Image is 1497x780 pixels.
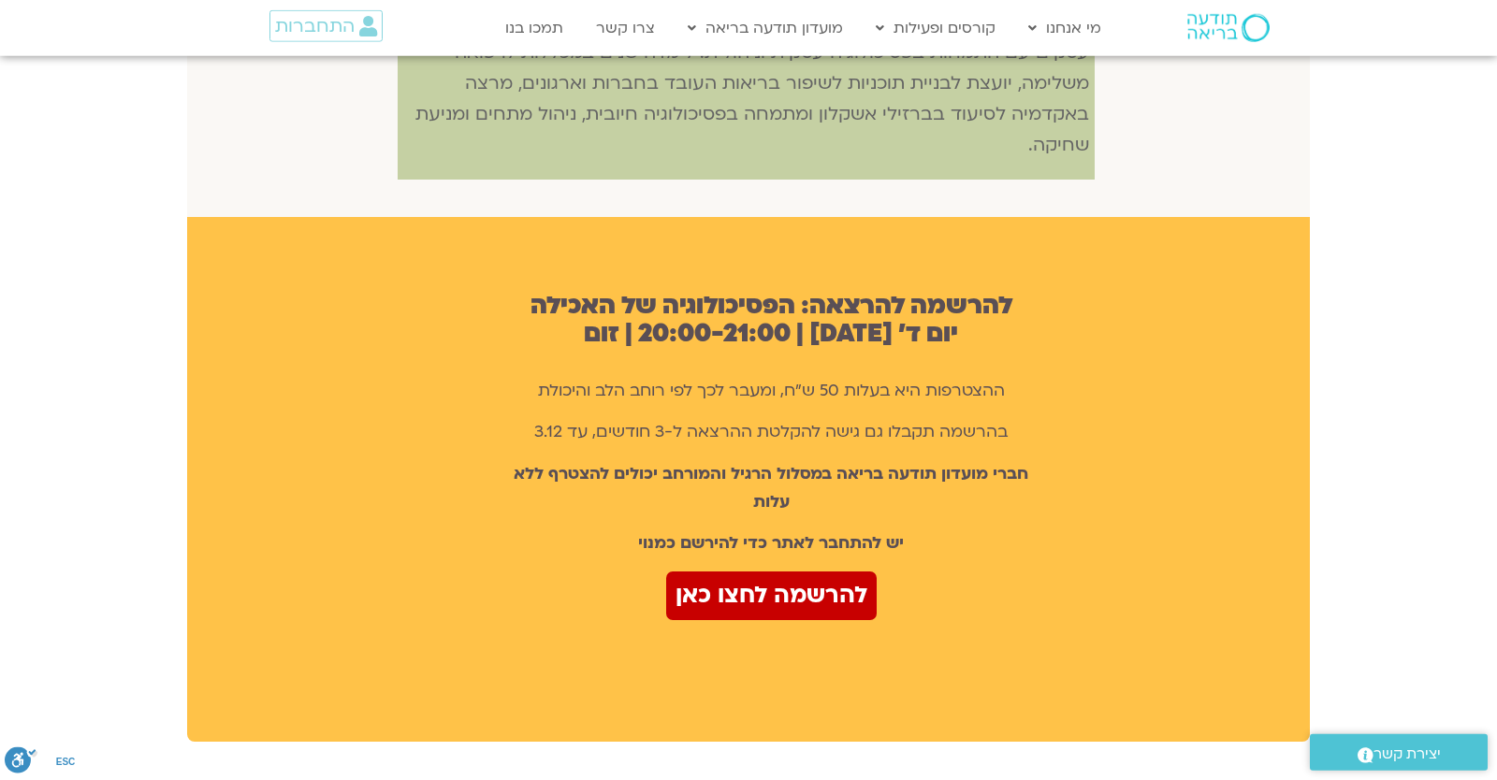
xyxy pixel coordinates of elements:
strong: חברי מועדון תודעה בריאה במסלול הרגיל והמורחב יכולים להצטרף ללא עלות [514,463,1028,513]
a: להרשמה לחצו כאן [666,571,877,620]
p: בהרשמה תקבלו גם גישה להקלטת ההרצאה ל-3 חודשים, עד 3.12 [513,418,1029,446]
a: מי אנחנו [1019,10,1111,46]
a: מועדון תודעה בריאה [678,10,852,46]
img: תודעה בריאה [1187,14,1270,42]
span: להרשמה לחצו כאן [676,576,867,615]
a: תמכו בנו [496,10,573,46]
h2: להרשמה להרצאה: הפסיכולוגיה של האכילה יום ד׳ [DATE] | 20:00-21:00 | זום [513,292,1029,348]
a: צרו קשר [587,10,664,46]
strong: יש להתחבר לאתר כדי להירשם כמנוי [638,532,904,554]
p: ההצטרפות היא בעלות 50 ש"ח, ומעבר לכך לפי רוחב הלב והיכולת [513,377,1029,405]
a: התחברות [269,10,383,42]
a: קורסים ופעילות [866,10,1005,46]
span: התחברות [275,16,355,36]
span: יצירת קשר [1373,742,1441,767]
p: אימא ל3, מטפלת גוף נפש ונטורופתית ותיקה, בוגרת תואר שני במנהל עסקים עם התמחות בפסיכולוגיה עסקית ו... [403,7,1090,161]
a: יצירת קשר [1310,734,1488,771]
